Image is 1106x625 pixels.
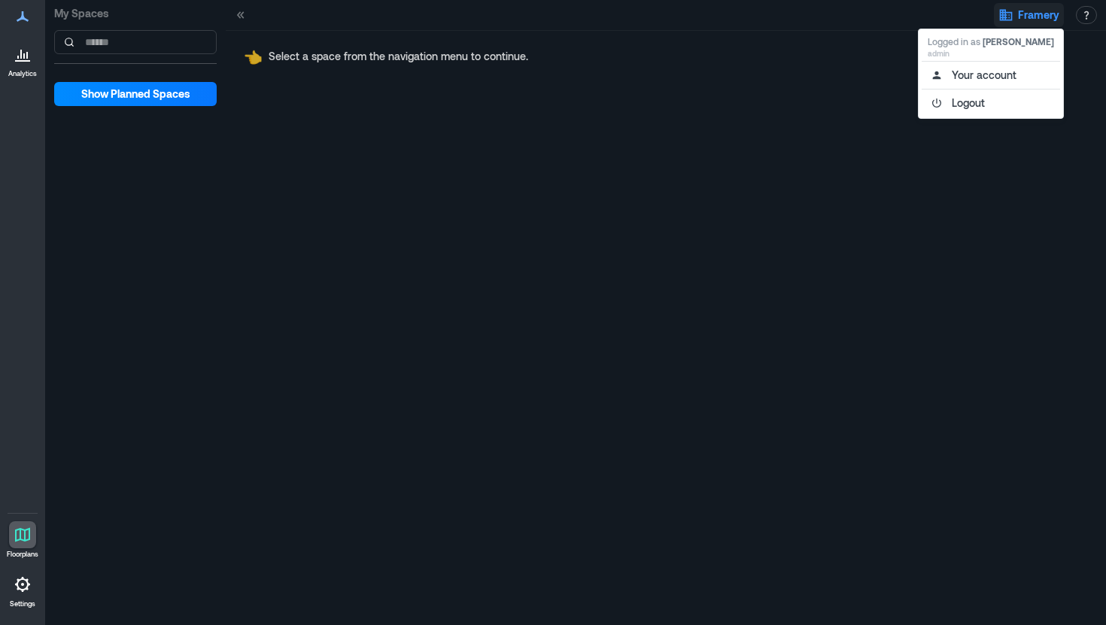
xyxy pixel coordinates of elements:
[1018,8,1059,23] span: Framery
[994,3,1064,27] button: Framery
[7,550,38,559] p: Floorplans
[81,86,190,102] span: Show Planned Spaces
[2,517,43,563] a: Floorplans
[10,599,35,608] p: Settings
[54,82,217,106] button: Show Planned Spaces
[928,35,1054,47] p: Logged in as
[5,566,41,613] a: Settings
[4,36,41,83] a: Analytics
[8,69,37,78] p: Analytics
[983,36,1054,47] span: [PERSON_NAME]
[54,6,217,21] p: My Spaces
[244,47,263,65] span: pointing left
[928,47,1054,59] p: admin
[269,49,528,64] p: Select a space from the navigation menu to continue.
